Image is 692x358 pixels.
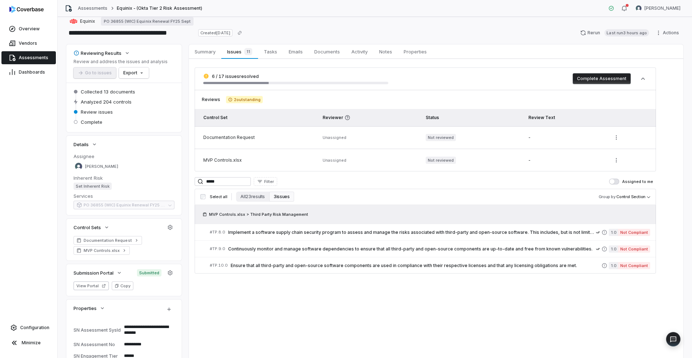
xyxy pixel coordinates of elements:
[3,321,54,334] a: Configuration
[19,26,40,32] span: Overview
[210,194,227,200] span: Select all
[209,211,308,217] span: MVP Controls.xlsx > Third Party Risk Management
[71,302,107,315] button: Properties
[631,3,685,14] button: Samuel Folarin avatar[PERSON_NAME]
[203,135,314,140] div: Documentation Request
[210,241,650,257] a: #TP.9.0Continuously monitor and manage software dependencies to ensure that all third-party and o...
[528,115,555,120] span: Review Text
[323,158,346,163] span: Unassigned
[19,55,48,61] span: Assessments
[20,325,49,331] span: Configuration
[609,262,618,269] span: 1.0
[202,97,220,102] span: Reviews
[81,119,102,125] span: Complete
[210,224,650,240] a: #TP.8.0Implement a software supply chain security program to assess and manage the risks associat...
[210,246,225,252] span: # TP.9.0
[228,230,596,235] span: Implement a software supply chain security program to assess and manage the risks associated with...
[349,47,371,56] span: Activity
[74,224,101,231] span: Control Sets
[618,262,650,269] span: Not Compliant
[74,141,89,148] span: Details
[74,236,142,245] a: Documentation Request
[80,18,95,24] span: Equinix
[323,115,417,121] span: Reviewer
[71,221,112,234] button: Control Sets
[81,99,132,105] span: Analyzed 204 controls
[3,336,54,350] button: Minimize
[71,138,99,151] button: Details
[233,26,246,39] button: Copy link
[244,48,252,55] span: 11
[112,281,133,290] button: Copy
[84,248,120,253] span: MVP Controls.xlsx
[203,157,314,163] div: MVP Controls.xlsx
[84,237,132,243] span: Documentation Request
[101,17,194,26] a: PO 36855 (WIC) Equinix Renewal FY25 Sept
[85,164,118,169] span: [PERSON_NAME]
[609,229,618,236] span: 1.0
[74,50,121,56] div: Reviewing Results
[9,6,44,13] img: logo-D7KZi-bG.svg
[1,37,56,50] a: Vendors
[119,67,149,78] button: Export
[573,73,631,84] button: Complete Assessment
[74,327,121,333] div: SN Assessment SysId
[264,179,274,184] span: Filter
[224,47,255,57] span: Issues
[74,281,109,290] button: View Portal
[323,135,346,140] span: Unassigned
[117,5,202,11] span: Equinix - (Okta Tier 2 Risk Assessment)
[74,183,112,190] span: Set Inherent Risk
[71,266,124,279] button: Submission Portal
[192,47,218,56] span: Summary
[618,229,650,236] span: Not Compliant
[74,342,121,347] div: SN Assessment No
[74,175,174,181] dt: Inherent Risk
[609,245,618,253] span: 1.0
[210,230,225,235] span: # TP.8.0
[269,192,294,202] button: 3 issues
[75,163,82,170] img: Samuel Folarin avatar
[228,246,596,252] span: Continuously monitor and manage software dependencies to ensure that all third-party and open-sou...
[376,47,395,56] span: Notes
[74,153,174,160] dt: Assignee
[68,15,97,28] button: https://equinix.com/Equinix
[1,51,56,64] a: Assessments
[528,135,602,140] div: -
[212,74,259,79] span: 6 / 17 issues resolved
[203,115,227,120] span: Control Set
[286,47,306,56] span: Emails
[78,5,107,11] a: Assessments
[604,29,649,36] span: Last run 3 hours ago
[210,257,650,274] a: #TP.10.0Ensure that all third-party and open-source software components are used in compliance wi...
[311,47,343,56] span: Documents
[576,27,653,38] button: RerunLast run3 hours ago
[1,66,56,79] a: Dashboards
[74,270,114,276] span: Submission Portal
[618,245,650,253] span: Not Compliant
[426,134,456,141] span: Not reviewed
[22,340,41,346] span: Minimize
[200,194,205,199] input: Select all
[19,40,37,46] span: Vendors
[236,192,269,202] button: All 23 results
[401,47,430,56] span: Properties
[1,22,56,35] a: Overview
[81,109,113,115] span: Review issues
[198,29,232,36] span: Created [DATE]
[636,5,642,11] img: Samuel Folarin avatar
[609,179,619,184] button: Assigned to me
[74,193,174,199] dt: Services
[653,27,683,38] button: Actions
[74,246,130,255] a: MVP Controls.xlsx
[426,157,456,164] span: Not reviewed
[644,5,680,11] span: [PERSON_NAME]
[609,179,653,184] label: Assigned to me
[254,177,277,186] button: Filter
[81,88,135,95] span: Collected 13 documents
[599,194,616,199] span: Group by
[426,115,439,120] span: Status
[74,59,168,65] p: Review and address the issues and analysis
[137,269,161,276] span: Submitted
[210,263,228,268] span: # TP.10.0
